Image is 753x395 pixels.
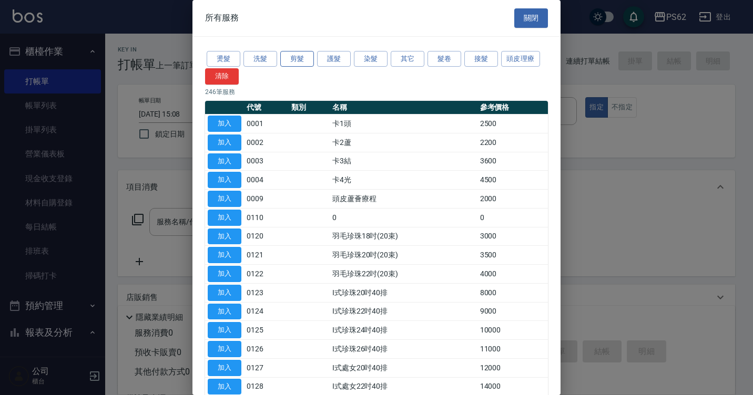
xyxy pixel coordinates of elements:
button: 加入 [208,191,241,207]
td: 0009 [244,190,289,209]
button: 接髮 [464,51,498,67]
td: 羽毛珍珠20吋(20束) [330,246,477,265]
td: 10000 [477,321,548,340]
button: 頭皮理療 [501,51,540,67]
button: 關閉 [514,8,548,28]
button: 剪髮 [280,51,314,67]
td: 0110 [244,208,289,227]
td: 0124 [244,302,289,321]
button: 護髮 [317,51,351,67]
th: 類別 [289,101,329,115]
td: 0126 [244,340,289,359]
button: 加入 [208,153,241,170]
span: 所有服務 [205,13,239,23]
td: 4500 [477,171,548,190]
td: 0003 [244,152,289,171]
td: 卡4光 [330,171,477,190]
th: 名稱 [330,101,477,115]
th: 代號 [244,101,289,115]
td: 0127 [244,358,289,377]
button: 加入 [208,285,241,301]
td: I式珍珠24吋40排 [330,321,477,340]
td: 卡2蘆 [330,133,477,152]
th: 參考價格 [477,101,548,115]
td: I式處女20吋40排 [330,358,477,377]
td: 0 [477,208,548,227]
td: 卡1頭 [330,115,477,133]
td: 2500 [477,115,548,133]
td: 頭皮蘆薈療程 [330,190,477,209]
button: 加入 [208,247,241,263]
td: 3000 [477,227,548,246]
td: I式珍珠22吋40排 [330,302,477,321]
p: 246 筆服務 [205,87,548,97]
button: 加入 [208,379,241,395]
button: 加入 [208,322,241,338]
button: 染髮 [354,51,388,67]
td: 0123 [244,283,289,302]
td: 0001 [244,115,289,133]
td: 0122 [244,265,289,284]
td: 3500 [477,246,548,265]
td: 0002 [244,133,289,152]
td: 0125 [244,321,289,340]
td: 0 [330,208,477,227]
button: 加入 [208,210,241,226]
button: 加入 [208,360,241,376]
button: 髮卷 [428,51,461,67]
button: 清除 [205,68,239,85]
td: 11000 [477,340,548,359]
button: 燙髮 [207,51,240,67]
button: 加入 [208,134,241,151]
td: 12000 [477,358,548,377]
td: I式珍珠26吋40排 [330,340,477,359]
td: 0121 [244,246,289,265]
button: 其它 [391,51,424,67]
td: 3600 [477,152,548,171]
button: 洗髮 [243,51,277,67]
button: 加入 [208,116,241,132]
td: I式珍珠20吋40排 [330,283,477,302]
button: 加入 [208,304,241,320]
td: 4000 [477,265,548,284]
td: 0004 [244,171,289,190]
td: 2000 [477,190,548,209]
button: 加入 [208,341,241,357]
td: 卡3結 [330,152,477,171]
button: 加入 [208,228,241,245]
button: 加入 [208,266,241,282]
button: 加入 [208,172,241,188]
td: 0120 [244,227,289,246]
td: 羽毛珍珠18吋(20束) [330,227,477,246]
td: 8000 [477,283,548,302]
td: 2200 [477,133,548,152]
td: 9000 [477,302,548,321]
td: 羽毛珍珠22吋(20束) [330,265,477,284]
